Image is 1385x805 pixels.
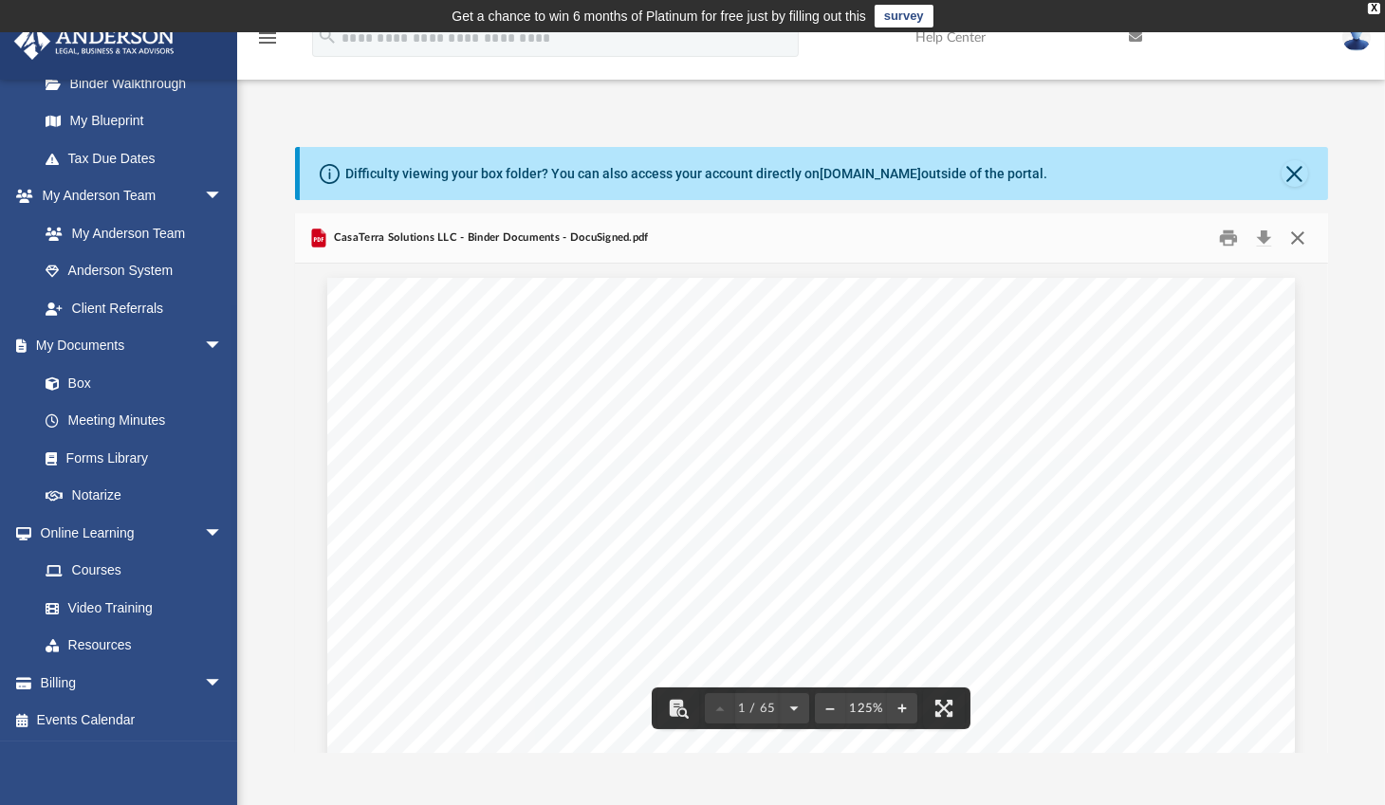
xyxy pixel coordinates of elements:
span: finalize the establishment of your Company. [793,648,1101,665]
span: service includes filing this report on your behalf and securing a FinCEN Identifier for your [498,746,1129,763]
a: Billingarrow_drop_down [13,664,251,702]
a: Resources [27,627,242,665]
button: Next page [779,687,809,729]
img: User Pic [1342,24,1371,51]
span: Re: [498,515,522,532]
span: CasaTerra Solutions LLC [526,515,705,532]
a: menu [256,36,279,49]
a: Client Referrals [27,289,242,327]
span: arrow_drop_down [204,514,242,553]
a: Tax Due Dates [27,139,251,177]
span: [PERSON_NAME] [441,435,566,452]
a: My Blueprint [27,102,242,140]
a: Forms Library [27,439,232,477]
button: Toggle findbar [657,687,699,729]
div: Document Viewer [295,264,1328,753]
button: Download [1247,224,1282,253]
div: close [1368,3,1380,14]
button: Zoom in [887,687,917,729]
a: Anderson System [27,252,242,290]
span: [US_STATE] [561,475,649,492]
span: 77381 [606,475,650,492]
button: Zoom out [815,687,845,729]
div: Current zoom level [845,703,887,715]
span: [STREET_ADDRESS] [441,455,594,472]
span: and [1111,588,1136,605]
span: several other important documents for the creation and operation of your new Company. You are [441,608,1116,625]
img: Anderson Advisors Platinum Portal [9,23,180,60]
a: Meeting Minutes [27,402,242,440]
a: Binder Walkthrough [27,64,251,102]
span: [PERSON_NAME] [479,556,604,573]
span: Here is a synopsis of what steps are required with detailed information following in each section: [441,677,1116,694]
span: jurisdiction must submit a Beneficial Ownership Information (BOI) report to FinCEN. Our [498,726,1130,743]
span: CasaTerra Solutions LLC [928,588,1106,605]
span: 1 / 65 [735,703,779,715]
span: arrow_drop_down [204,327,242,366]
span: The Woodlands [441,475,551,492]
button: 1 / 65 [735,687,779,729]
button: Print [1210,224,1247,253]
a: Video Training [27,589,232,627]
span: review, you will need to complete several tasks to [441,648,788,665]
span: Enclosed in this portfolio, you will find your operating agreement for [441,588,923,605]
a: Events Calendar [13,702,251,740]
a: Online Learningarrow_drop_down [13,514,242,552]
a: [DOMAIN_NAME] [821,166,922,181]
span: arrow_drop_down [204,177,242,216]
button: Enter fullscreen [923,687,965,729]
a: My Anderson Teamarrow_drop_down [13,177,242,215]
a: Box [27,364,232,402]
span: CasaTerra Solutions LLC - Binder Documents - DocuSigned.pdf [330,229,649,247]
a: My Anderson Team [27,214,232,252]
button: Close [1281,224,1315,253]
a: My Documentsarrow_drop_down [13,327,242,365]
span: , [552,475,557,492]
i: search [317,26,338,46]
span: Under the [498,706,573,723]
span: Dear [441,556,474,573]
i: menu [256,27,279,49]
a: Notarize [27,477,242,515]
span: responsible for reading and reviewing, for accuracy, all of the information in this portfolio. Af... [441,628,1149,645]
div: Get a chance to win 6 months of Platinum for free just by filling out this [452,5,866,27]
span: arrow_drop_down [204,664,242,703]
div: Preview [295,213,1328,753]
a: Courses [27,552,242,590]
a: survey [875,5,933,27]
span: , any entity established in a state, territory, or tribal [794,706,1149,723]
div: Difficulty viewing your box folder? You can also access your account directly on outside of the p... [346,164,1048,184]
span: Docusign Envelope ID: 3A91D84C-FDEC-4C54-8559-2EA2A646E128 [354,295,748,307]
span: Corporate Transparency Act [577,706,792,723]
button: Close [1282,160,1308,187]
div: File preview [295,264,1328,753]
